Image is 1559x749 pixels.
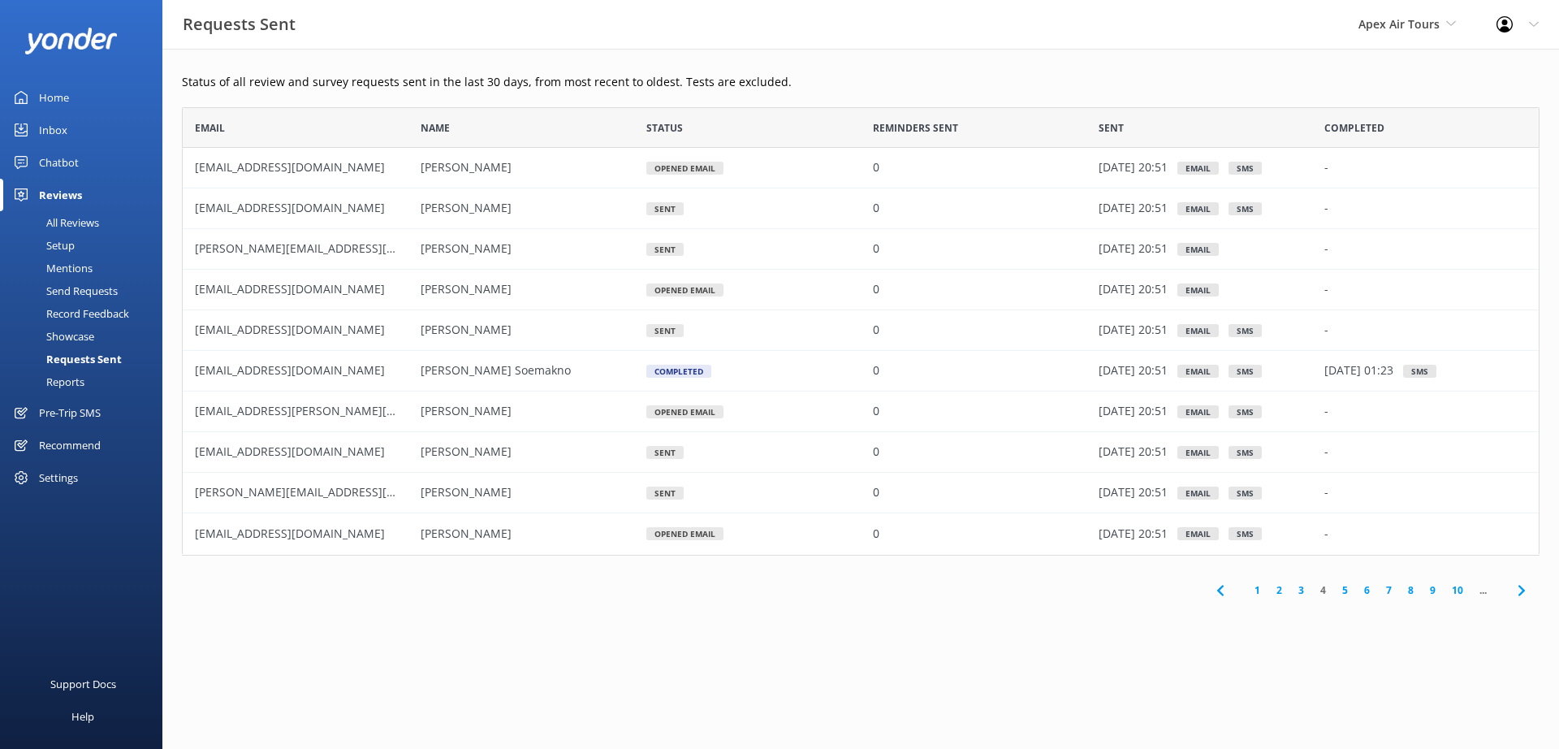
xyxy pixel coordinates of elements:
p: - [1324,159,1328,177]
div: Email [1177,527,1219,540]
p: [DATE] 20:51 [1099,200,1168,218]
a: 1 [1246,582,1268,598]
a: Record Feedback [10,302,162,325]
a: 2 [1268,582,1290,598]
span: [PERSON_NAME] [421,485,512,500]
p: - [1324,525,1328,543]
h3: Requests Sent [183,11,296,37]
span: Reminders Sent [873,120,958,136]
div: Record Feedback [10,302,129,325]
img: yonder-white-logo.png [24,28,118,54]
p: [DATE] 20:51 [1099,281,1168,299]
span: [PERSON_NAME] [421,201,512,216]
div: All Reviews [10,211,99,234]
span: [PERSON_NAME] [421,526,512,541]
a: Requests Sent [10,348,162,370]
div: row [182,310,1540,351]
a: All Reviews [10,211,162,234]
div: Requests Sent [10,348,122,370]
a: 3 [1290,582,1312,598]
div: row [182,351,1540,392]
p: - [1324,484,1328,502]
span: [PERSON_NAME][EMAIL_ADDRESS][DOMAIN_NAME] [195,485,476,500]
span: Email [195,120,225,136]
div: Email [1177,487,1219,500]
div: Settings [39,461,78,494]
p: [DATE] 20:51 [1099,362,1168,380]
div: Chatbot [39,146,79,179]
div: Sent [646,446,684,459]
div: SMS [1229,324,1262,337]
div: SMS [1229,487,1262,500]
div: Email [1177,202,1219,215]
div: Sent [646,324,684,337]
span: ... [1471,582,1495,598]
p: [DATE] 20:51 [1099,159,1168,177]
div: Opened Email [646,405,723,418]
p: [DATE] 20:51 [1099,444,1168,461]
div: row [182,188,1540,229]
a: Mentions [10,257,162,279]
p: [DATE] 20:51 [1099,525,1168,543]
div: row [182,148,1540,188]
a: Showcase [10,325,162,348]
div: Email [1177,243,1219,256]
div: Support Docs [50,668,116,700]
div: Recommend [39,429,101,461]
p: Status of all review and survey requests sent in the last 30 days, from most recent to oldest. Te... [182,73,1540,91]
a: 8 [1400,582,1422,598]
p: 0 [873,362,879,380]
div: Showcase [10,325,94,348]
div: Setup [10,234,75,257]
div: Email [1177,365,1219,378]
span: [EMAIL_ADDRESS][DOMAIN_NAME] [195,526,385,541]
div: SMS [1229,202,1262,215]
span: [PERSON_NAME] Soemakno [421,363,571,379]
div: grid [182,148,1540,554]
a: 7 [1378,582,1400,598]
span: Name [421,120,450,136]
span: Completed [1324,120,1384,136]
div: row [182,473,1540,513]
span: Status [646,120,683,136]
div: Mentions [10,257,93,279]
div: SMS [1229,162,1262,175]
span: [PERSON_NAME] [421,160,512,175]
div: Email [1177,284,1219,297]
p: - [1324,200,1328,218]
div: Sent [646,243,684,256]
a: Reports [10,370,162,393]
span: [EMAIL_ADDRESS][DOMAIN_NAME] [195,282,385,297]
div: row [182,392,1540,432]
span: Apex Air Tours [1358,16,1440,32]
div: Email [1177,162,1219,175]
div: row [182,270,1540,310]
p: 0 [873,525,879,543]
div: Reviews [39,179,82,211]
div: Home [39,81,69,114]
p: - [1324,281,1328,299]
div: SMS [1229,405,1262,418]
p: [DATE] 20:51 [1099,240,1168,258]
span: [PERSON_NAME] [421,444,512,460]
div: Reports [10,370,84,393]
div: Sent [646,202,684,215]
a: Send Requests [10,279,162,302]
div: row [182,432,1540,473]
div: row [182,229,1540,270]
div: Email [1177,405,1219,418]
a: Setup [10,234,162,257]
span: [EMAIL_ADDRESS][PERSON_NAME][DOMAIN_NAME] [195,404,476,419]
div: Opened Email [646,162,723,175]
div: Email [1177,446,1219,459]
span: Sent [1099,120,1124,136]
p: 0 [873,281,879,299]
span: [PERSON_NAME] [421,323,512,338]
div: sms [1403,365,1436,378]
span: [PERSON_NAME] [421,282,512,297]
div: SMS [1229,446,1262,459]
div: Sent [646,487,684,500]
p: - [1324,240,1328,258]
p: 0 [873,240,879,258]
div: SMS [1229,365,1262,378]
